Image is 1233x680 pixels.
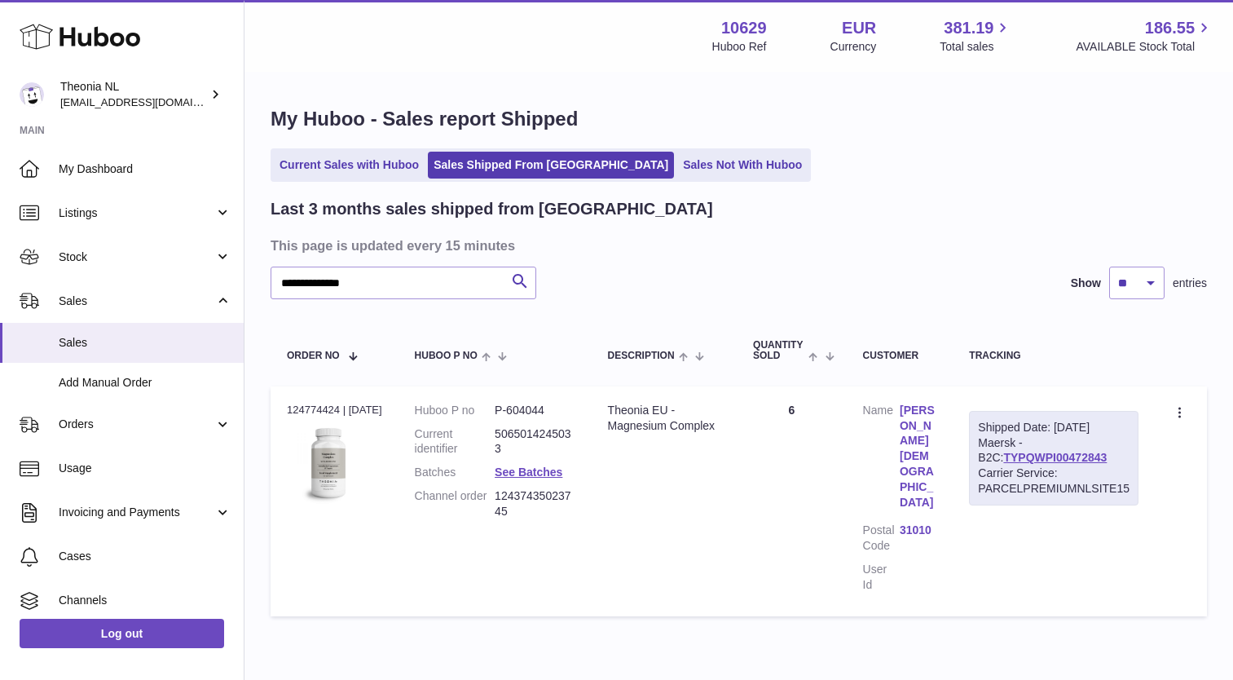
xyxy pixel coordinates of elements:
[415,403,495,418] dt: Huboo P no
[415,351,478,361] span: Huboo P no
[287,351,340,361] span: Order No
[737,386,847,617] td: 6
[20,619,224,648] a: Log out
[1076,39,1213,55] span: AVAILABLE Stock Total
[415,426,495,457] dt: Current identifier
[59,549,231,564] span: Cases
[59,335,231,351] span: Sales
[1076,17,1213,55] a: 186.55 AVAILABLE Stock Total
[753,340,804,361] span: Quantity Sold
[863,523,900,554] dt: Postal Code
[59,294,214,309] span: Sales
[1071,276,1101,291] label: Show
[608,403,721,434] div: Theonia EU - Magnesium Complex
[677,152,808,179] a: Sales Not With Huboo
[1145,17,1195,39] span: 186.55
[60,79,207,110] div: Theonia NL
[495,403,575,418] dd: P-604044
[59,505,214,520] span: Invoicing and Payments
[969,411,1138,506] div: Maersk - B2C:
[59,593,231,608] span: Channels
[712,39,767,55] div: Huboo Ref
[60,95,240,108] span: [EMAIL_ADDRESS][DOMAIN_NAME]
[969,351,1138,361] div: Tracking
[495,426,575,457] dd: 5065014245033
[59,375,231,391] span: Add Manual Order
[940,39,1012,55] span: Total sales
[59,205,214,221] span: Listings
[287,422,368,504] img: 106291725893142.jpg
[721,17,767,39] strong: 10629
[978,420,1130,435] div: Shipped Date: [DATE]
[59,417,214,432] span: Orders
[863,351,937,361] div: Customer
[1173,276,1207,291] span: entries
[495,466,562,479] a: See Batches
[59,161,231,177] span: My Dashboard
[978,466,1130,497] div: Carrier Service: PARCELPREMIUMNLSITE15
[900,523,936,538] a: 31010
[59,249,214,265] span: Stock
[830,39,877,55] div: Currency
[608,351,675,361] span: Description
[271,198,713,220] h2: Last 3 months sales shipped from [GEOGRAPHIC_DATA]
[900,403,936,510] a: [PERSON_NAME][DEMOGRAPHIC_DATA]
[271,106,1207,132] h1: My Huboo - Sales report Shipped
[495,488,575,519] dd: 12437435023745
[842,17,876,39] strong: EUR
[415,465,495,480] dt: Batches
[944,17,993,39] span: 381.19
[415,488,495,519] dt: Channel order
[428,152,674,179] a: Sales Shipped From [GEOGRAPHIC_DATA]
[863,562,900,593] dt: User Id
[1003,451,1107,464] a: TYPQWPI00472843
[287,403,382,417] div: 124774424 | [DATE]
[59,461,231,476] span: Usage
[274,152,425,179] a: Current Sales with Huboo
[940,17,1012,55] a: 381.19 Total sales
[271,236,1203,254] h3: This page is updated every 15 minutes
[20,82,44,107] img: info@wholesomegoods.eu
[863,403,900,514] dt: Name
